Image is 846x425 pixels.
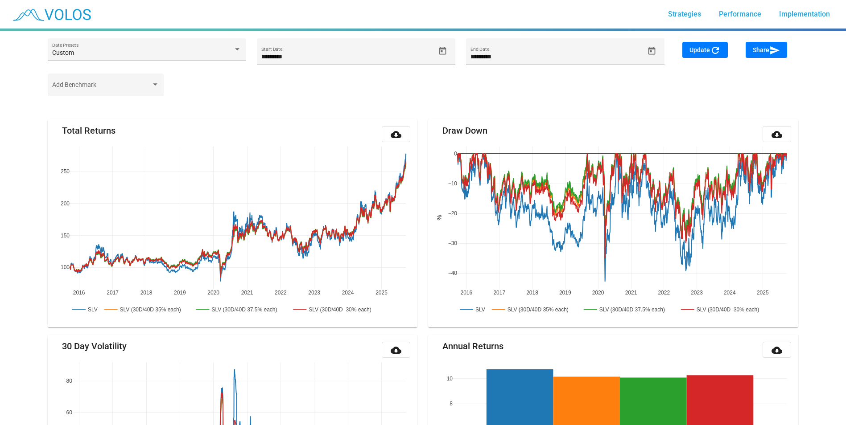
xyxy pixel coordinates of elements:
img: blue_transparent.png [7,3,95,25]
mat-icon: cloud_download [391,129,401,140]
button: Open calendar [435,43,450,59]
mat-icon: cloud_download [772,345,782,356]
mat-card-title: Annual Returns [442,342,503,351]
a: Performance [712,6,768,22]
span: Strategies [668,10,701,18]
mat-icon: send [769,45,780,56]
span: Update [689,46,721,53]
mat-icon: cloud_download [772,129,782,140]
a: Implementation [772,6,837,22]
mat-card-title: Total Returns [62,126,116,135]
span: Performance [719,10,761,18]
span: Share [753,46,780,53]
button: Share [746,42,787,58]
mat-card-title: 30 Day Volatility [62,342,127,351]
a: Strategies [661,6,708,22]
span: Implementation [779,10,830,18]
mat-icon: refresh [710,45,721,56]
button: Open calendar [644,43,660,59]
button: Update [682,42,728,58]
mat-card-title: Draw Down [442,126,487,135]
span: Custom [52,49,74,56]
mat-icon: cloud_download [391,345,401,356]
